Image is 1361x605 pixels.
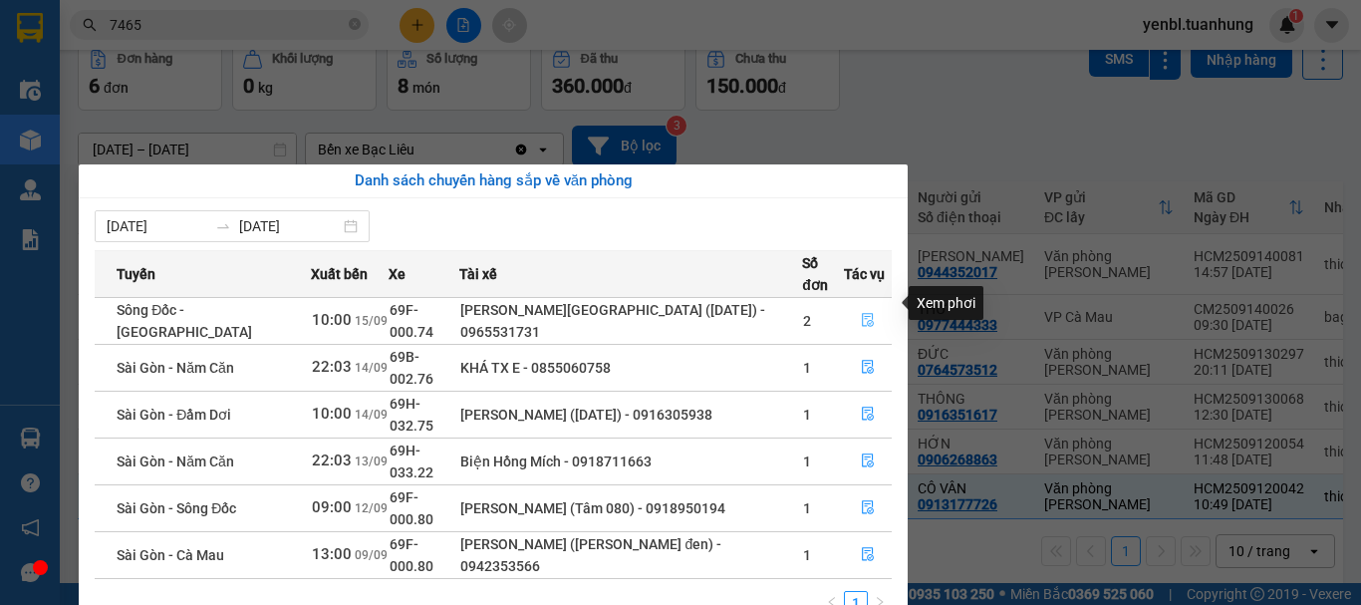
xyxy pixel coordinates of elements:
div: KHÁ TX E - 0855060758 [460,357,801,379]
span: file-done [861,500,875,516]
span: file-done [861,407,875,423]
button: file-done [845,446,891,477]
span: 69F-000.80 [390,536,433,574]
span: 13/09 [355,454,388,468]
span: 69H-033.22 [390,443,433,480]
span: to [215,218,231,234]
button: file-done [845,399,891,431]
span: 1 [803,454,811,469]
button: file-done [845,352,891,384]
span: 1 [803,500,811,516]
span: Tuyến [117,263,155,285]
input: Từ ngày [107,215,207,237]
span: 10:00 [312,311,352,329]
span: 09:00 [312,498,352,516]
span: Sài Gòn - Năm Căn [117,360,234,376]
span: 69H-032.75 [390,396,433,434]
span: 1 [803,360,811,376]
span: Sài Gòn - Năm Căn [117,454,234,469]
button: file-done [845,539,891,571]
button: file-done [845,492,891,524]
span: file-done [861,454,875,469]
span: file-done [861,313,875,329]
span: 69F-000.74 [390,302,433,340]
span: 2 [803,313,811,329]
span: 10:00 [312,405,352,423]
div: [PERSON_NAME][GEOGRAPHIC_DATA] ([DATE]) - 0965531731 [460,299,801,343]
div: Biện Hồng Mích - 0918711663 [460,451,801,472]
span: 22:03 [312,452,352,469]
span: Xuất bến [311,263,368,285]
span: 15/09 [355,314,388,328]
input: Đến ngày [239,215,340,237]
span: file-done [861,360,875,376]
span: file-done [861,547,875,563]
span: 1 [803,547,811,563]
span: 09/09 [355,548,388,562]
span: swap-right [215,218,231,234]
span: 14/09 [355,361,388,375]
span: Số đơn [802,252,843,296]
button: file-done [845,305,891,337]
span: Sài Gòn - Cà Mau [117,547,224,563]
span: 1 [803,407,811,423]
div: [PERSON_NAME] (Tâm 080) - 0918950194 [460,497,801,519]
span: Tài xế [459,263,497,285]
span: 69F-000.80 [390,489,433,527]
div: Danh sách chuyến hàng sắp về văn phòng [95,169,892,193]
span: Sài Gòn - Sông Đốc [117,500,236,516]
span: Tác vụ [844,263,885,285]
span: 14/09 [355,408,388,422]
span: 22:03 [312,358,352,376]
span: 12/09 [355,501,388,515]
span: Sông Đốc - [GEOGRAPHIC_DATA] [117,302,252,340]
div: Xem phơi [909,286,983,320]
span: 13:00 [312,545,352,563]
div: [PERSON_NAME] ([DATE]) - 0916305938 [460,404,801,426]
span: 69B-002.76 [390,349,433,387]
div: [PERSON_NAME] ([PERSON_NAME] đen) - 0942353566 [460,533,801,577]
span: Xe [389,263,406,285]
span: Sài Gòn - Đầm Dơi [117,407,231,423]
